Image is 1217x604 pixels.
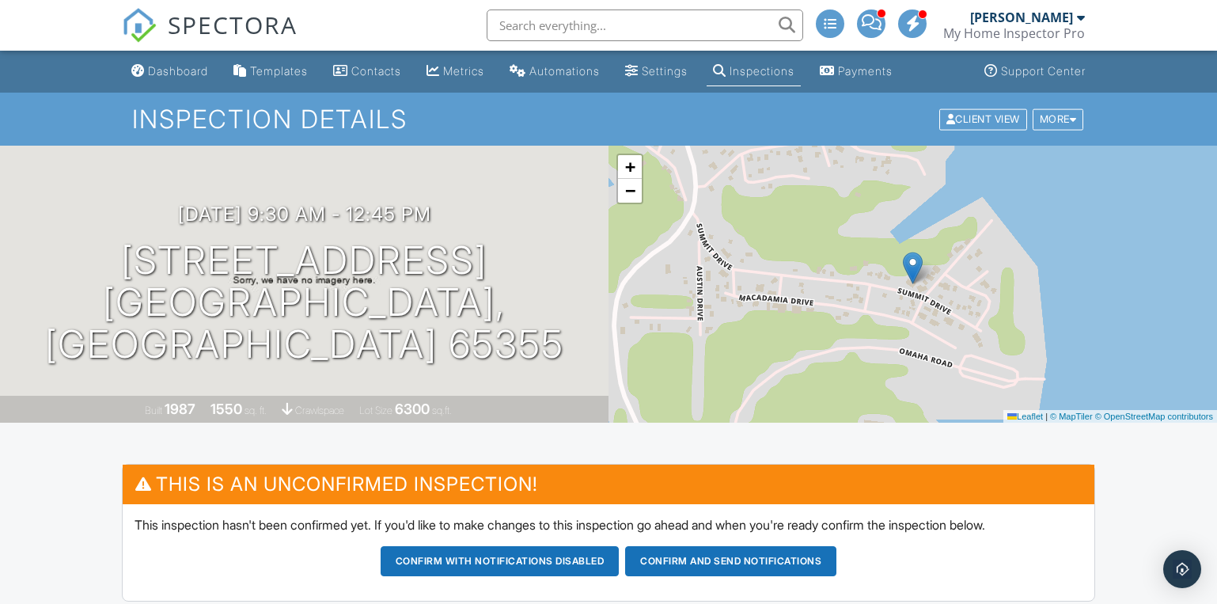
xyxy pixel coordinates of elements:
[1045,412,1048,421] span: |
[178,203,431,225] h3: [DATE] 9:30 am - 12:45 pm
[938,112,1031,124] a: Client View
[327,57,408,86] a: Contacts
[381,546,620,576] button: Confirm with notifications disabled
[618,155,642,179] a: Zoom in
[148,64,208,78] div: Dashboard
[978,57,1092,86] a: Support Center
[939,108,1027,130] div: Client View
[351,64,401,78] div: Contacts
[432,405,452,416] span: sq.ft.
[295,405,344,416] span: crawlspace
[250,64,308,78] div: Templates
[707,57,801,86] a: Inspections
[125,57,214,86] a: Dashboard
[625,157,635,177] span: +
[487,9,803,41] input: Search everything...
[395,401,430,417] div: 6300
[122,21,298,55] a: SPECTORA
[1095,412,1213,421] a: © OpenStreetMap contributors
[1001,64,1086,78] div: Support Center
[625,180,635,200] span: −
[903,252,923,284] img: Marker
[123,465,1094,503] h3: This is an Unconfirmed Inspection!
[730,64,794,78] div: Inspections
[122,8,157,43] img: The Best Home Inspection Software - Spectora
[1033,108,1084,130] div: More
[420,57,491,86] a: Metrics
[145,405,162,416] span: Built
[943,25,1085,41] div: My Home Inspector Pro
[970,9,1073,25] div: [PERSON_NAME]
[165,401,195,417] div: 1987
[642,64,688,78] div: Settings
[443,64,484,78] div: Metrics
[618,179,642,203] a: Zoom out
[625,546,836,576] button: Confirm and send notifications
[168,8,298,41] span: SPECTORA
[529,64,600,78] div: Automations
[227,57,314,86] a: Templates
[619,57,694,86] a: Settings
[210,401,242,417] div: 1550
[245,405,267,416] span: sq. ft.
[813,57,899,86] a: Payments
[359,405,392,416] span: Lot Size
[132,105,1086,133] h1: Inspection Details
[135,516,1082,534] p: This inspection hasn't been confirmed yet. If you'd like to make changes to this inspection go ah...
[1163,550,1201,588] div: Open Intercom Messenger
[25,240,583,365] h1: [STREET_ADDRESS] [GEOGRAPHIC_DATA], [GEOGRAPHIC_DATA] 65355
[1050,412,1093,421] a: © MapTiler
[838,64,893,78] div: Payments
[1007,412,1043,421] a: Leaflet
[503,57,606,86] a: Automations (Basic)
